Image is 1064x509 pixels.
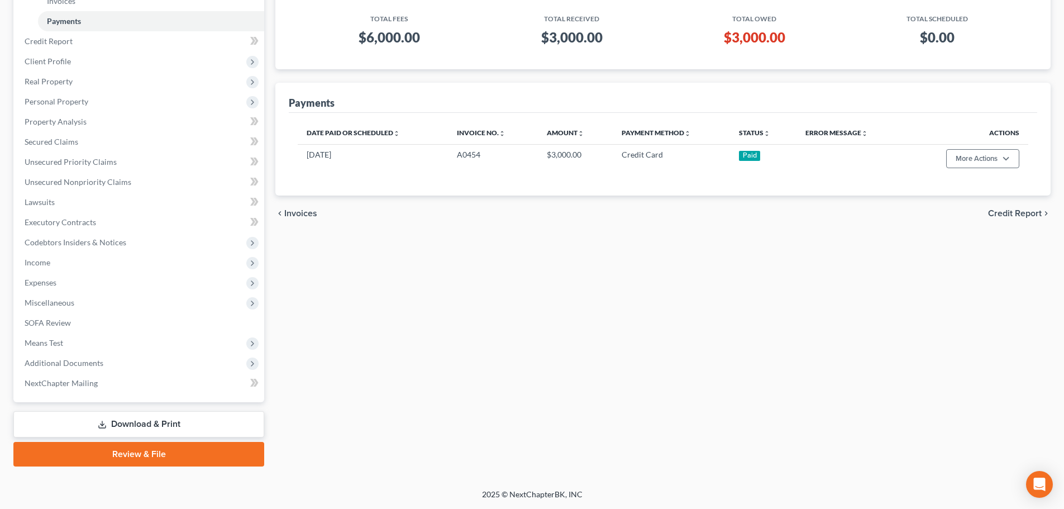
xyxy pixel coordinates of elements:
[672,28,837,46] h3: $3,000.00
[499,130,505,137] i: unfold_more
[16,112,264,132] a: Property Analysis
[578,130,584,137] i: unfold_more
[861,130,868,137] i: unfold_more
[214,489,851,509] div: 2025 © NextChapterBK, INC
[38,11,264,31] a: Payments
[25,137,78,146] span: Secured Claims
[538,144,613,173] td: $3,000.00
[16,152,264,172] a: Unsecured Priority Claims
[13,442,264,467] a: Review & File
[846,8,1028,24] th: Total Scheduled
[25,358,103,368] span: Additional Documents
[275,209,284,218] i: chevron_left
[16,132,264,152] a: Secured Claims
[307,28,471,46] h3: $6,000.00
[764,130,770,137] i: unfold_more
[988,209,1051,218] button: Credit Report chevron_right
[298,144,448,173] td: [DATE]
[25,197,55,207] span: Lawsuits
[275,209,317,218] button: chevron_left Invoices
[16,212,264,232] a: Executory Contracts
[448,144,538,173] td: A0454
[25,56,71,66] span: Client Profile
[16,31,264,51] a: Credit Report
[547,129,584,137] a: Amountunfold_more
[307,129,400,137] a: Date Paid or Scheduledunfold_more
[47,16,81,26] span: Payments
[684,130,691,137] i: unfold_more
[25,338,63,348] span: Means Test
[25,258,50,267] span: Income
[298,8,480,24] th: Total Fees
[16,192,264,212] a: Lawsuits
[855,28,1019,46] h3: $0.00
[393,130,400,137] i: unfold_more
[25,36,73,46] span: Credit Report
[25,278,56,287] span: Expenses
[25,97,88,106] span: Personal Property
[1026,471,1053,498] div: Open Intercom Messenger
[16,373,264,393] a: NextChapter Mailing
[25,77,73,86] span: Real Property
[946,149,1019,168] button: More Actions
[457,129,505,137] a: Invoice No.unfold_more
[489,28,654,46] h3: $3,000.00
[13,411,264,437] a: Download & Print
[905,122,1028,144] th: Actions
[25,217,96,227] span: Executory Contracts
[739,151,760,161] div: Paid
[480,8,663,24] th: Total Received
[739,129,770,137] a: Statusunfold_more
[284,209,317,218] span: Invoices
[663,8,846,24] th: Total Owed
[25,318,71,327] span: SOFA Review
[25,298,74,307] span: Miscellaneous
[25,177,131,187] span: Unsecured Nonpriority Claims
[1042,209,1051,218] i: chevron_right
[25,378,98,388] span: NextChapter Mailing
[988,209,1042,218] span: Credit Report
[16,313,264,333] a: SOFA Review
[289,96,335,110] div: Payments
[25,157,117,167] span: Unsecured Priority Claims
[16,172,264,192] a: Unsecured Nonpriority Claims
[25,237,126,247] span: Codebtors Insiders & Notices
[805,129,868,137] a: Error Messageunfold_more
[622,129,691,137] a: Payment Methodunfold_more
[25,117,87,126] span: Property Analysis
[613,144,731,173] td: Credit Card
